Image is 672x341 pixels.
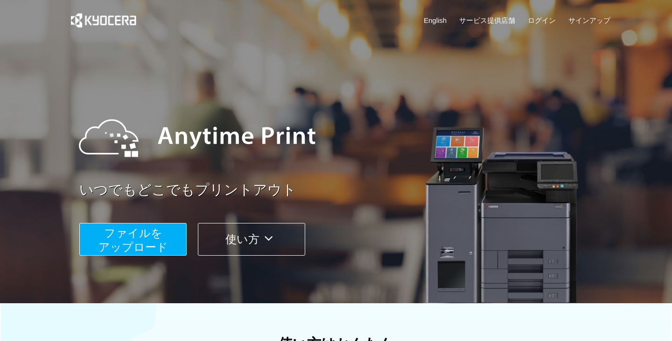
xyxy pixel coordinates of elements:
[568,15,610,25] a: サインアップ
[79,223,187,256] button: ファイルを​​アップロード
[79,180,616,200] a: いつでもどこでもプリントアウト
[198,223,305,256] button: 使い方
[424,15,447,25] a: English
[98,227,168,253] span: ファイルを ​​アップロード
[459,15,515,25] a: サービス提供店舗
[528,15,556,25] a: ログイン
